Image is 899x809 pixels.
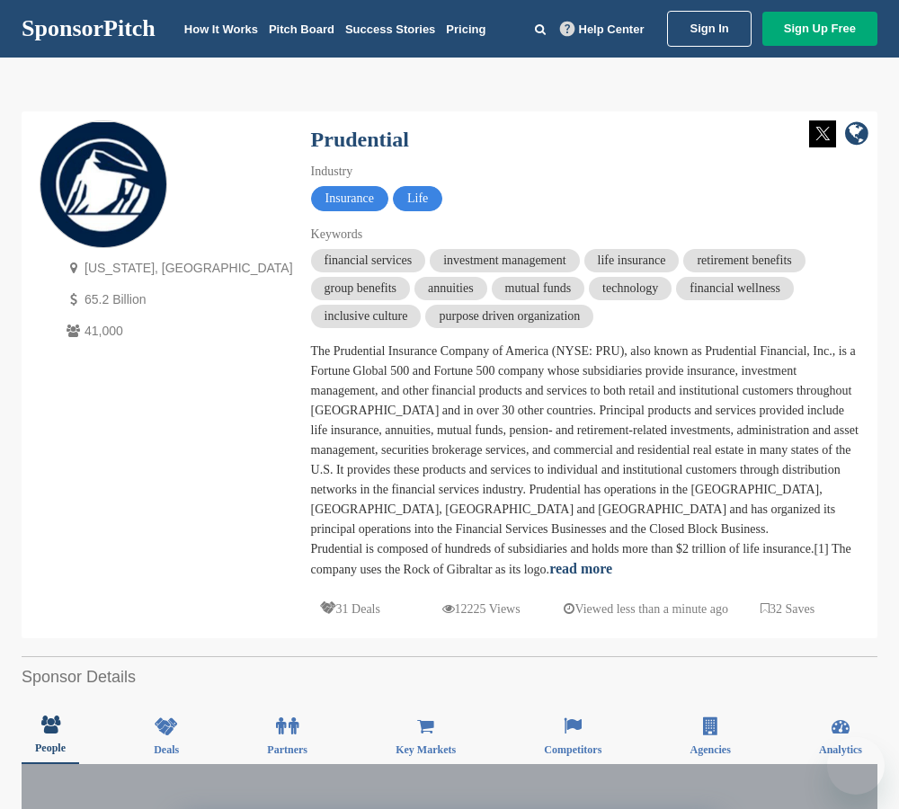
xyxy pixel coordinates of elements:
[320,598,380,620] p: 31 Deals
[184,22,258,36] a: How It Works
[442,598,521,620] p: 12225 Views
[414,277,487,300] span: annuities
[667,11,751,47] a: Sign In
[809,120,836,147] img: Twitter white
[425,305,593,328] span: purpose driven organization
[311,305,422,328] span: inclusive culture
[267,744,307,755] span: Partners
[393,186,442,211] span: Life
[446,22,485,36] a: Pricing
[564,598,728,620] p: Viewed less than a minute ago
[62,320,293,342] p: 41,000
[345,22,435,36] a: Success Stories
[761,598,814,620] p: 32 Saves
[396,744,456,755] span: Key Markets
[549,561,612,576] a: read more
[62,289,293,311] p: 65.2 Billion
[544,744,601,755] span: Competitors
[40,122,166,248] img: Sponsorpitch & Prudential
[827,737,885,795] iframe: Button to launch messaging window
[311,249,426,272] span: financial services
[584,249,680,272] span: life insurance
[676,277,794,300] span: financial wellness
[311,162,859,182] div: Industry
[589,277,672,300] span: technology
[311,342,859,580] div: The Prudential Insurance Company of America (NYSE: PRU), also known as Prudential Financial, Inc....
[690,744,730,755] span: Agencies
[311,225,859,244] div: Keywords
[311,277,410,300] span: group benefits
[269,22,334,36] a: Pitch Board
[430,249,579,272] span: investment management
[492,277,585,300] span: mutual funds
[22,17,156,40] a: SponsorPitch
[311,186,388,211] span: Insurance
[22,665,877,689] h2: Sponsor Details
[683,249,805,272] span: retirement benefits
[154,744,179,755] span: Deals
[62,257,293,280] p: [US_STATE], [GEOGRAPHIC_DATA]
[556,19,648,40] a: Help Center
[819,744,862,755] span: Analytics
[35,742,66,753] span: People
[311,128,409,151] a: Prudential
[845,120,868,150] a: company link
[762,12,877,46] a: Sign Up Free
